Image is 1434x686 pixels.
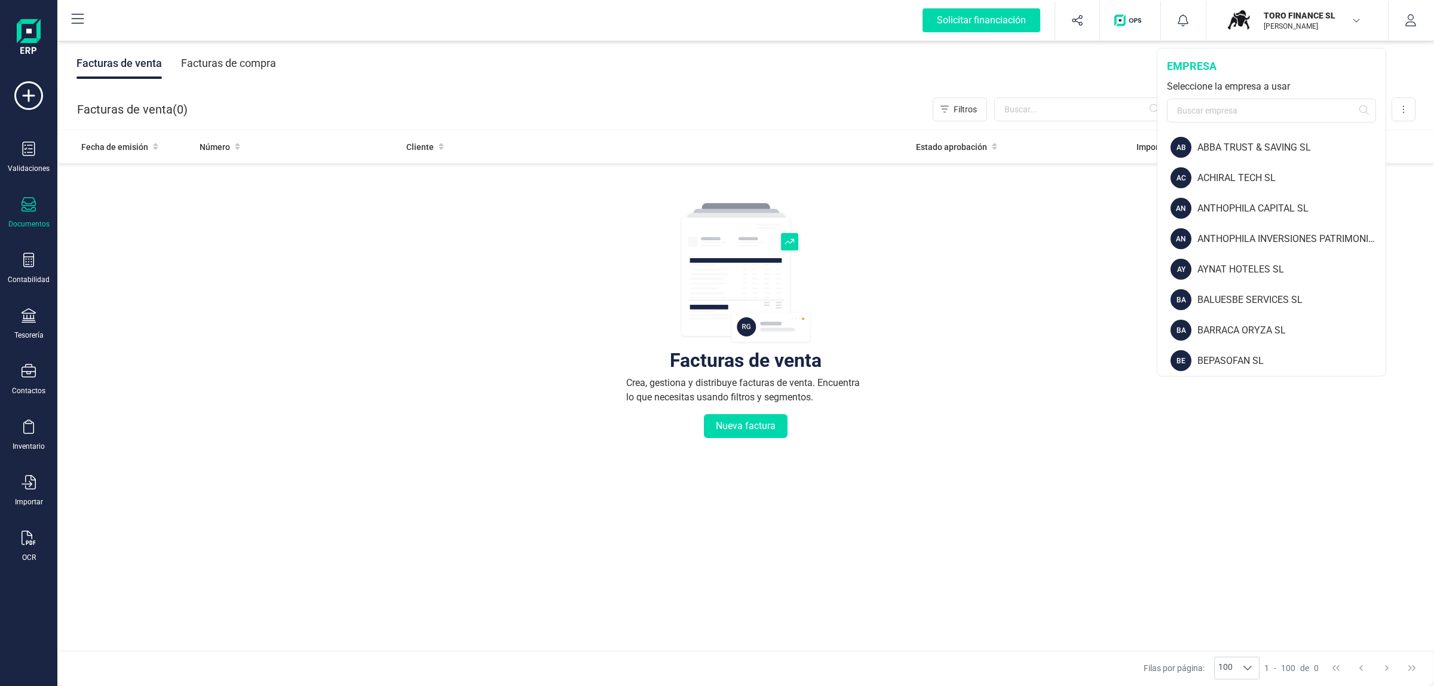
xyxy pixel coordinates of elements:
[406,141,434,153] span: Cliente
[81,141,148,153] span: Fecha de emisión
[1197,171,1386,185] div: ACHIRAL TECH SL
[1215,657,1236,679] span: 100
[8,275,50,284] div: Contabilidad
[1197,323,1386,338] div: BARRACA ORYZA SL
[1197,354,1386,368] div: BEPASOFAN SL
[1171,259,1191,280] div: AY
[1171,320,1191,341] div: BA
[908,1,1055,39] button: Solicitar financiación
[1167,99,1376,122] input: Buscar empresa
[916,141,987,153] span: Estado aprobación
[1197,201,1386,216] div: ANTHOPHILA CAPITAL SL
[1281,662,1295,674] span: 100
[77,97,188,121] div: Facturas de venta ( )
[1197,140,1386,155] div: ABBA TRUST & SAVING SL
[1197,262,1386,277] div: AYNAT HOTELES SL
[1171,167,1191,188] div: AC
[626,376,865,405] div: Crea, gestiona y distribuye facturas de venta. Encuentra lo que necesitas usando filtros y segmen...
[1197,293,1386,307] div: BALUESBE SERVICES SL
[1107,1,1153,39] button: Logo de OPS
[1264,662,1269,674] span: 1
[1197,232,1386,246] div: ANTHOPHILA INVERSIONES PATRIMONIALES SL
[1167,79,1376,94] div: Seleccione la empresa a usar
[1171,198,1191,219] div: AN
[933,97,987,121] button: Filtros
[1136,141,1166,153] span: Importe
[1350,657,1372,679] button: Previous Page
[181,48,276,79] div: Facturas de compra
[1264,662,1319,674] div: -
[1264,10,1359,22] p: TORO FINANCE SL
[954,103,977,115] span: Filtros
[1375,657,1398,679] button: Next Page
[923,8,1040,32] div: Solicitar financiación
[8,219,50,229] div: Documentos
[994,97,1166,121] input: Buscar...
[1171,350,1191,371] div: BE
[1264,22,1359,31] p: [PERSON_NAME]
[1401,657,1423,679] button: Last Page
[8,164,50,173] div: Validaciones
[680,201,811,345] img: img-empty-table.svg
[1171,137,1191,158] div: AB
[704,414,788,438] button: Nueva factura
[76,48,162,79] div: Facturas de venta
[200,141,230,153] span: Número
[1221,1,1374,39] button: TOTORO FINANCE SL[PERSON_NAME]
[1300,662,1309,674] span: de
[17,19,41,57] img: Logo Finanedi
[1114,14,1146,26] img: Logo de OPS
[1171,289,1191,310] div: BA
[1325,657,1347,679] button: First Page
[1167,58,1376,75] div: empresa
[14,330,44,340] div: Tesorería
[12,386,45,396] div: Contactos
[13,442,45,451] div: Inventario
[177,101,183,118] span: 0
[15,497,43,507] div: Importar
[1171,228,1191,249] div: AN
[1225,7,1252,33] img: TO
[670,354,822,366] div: Facturas de venta
[22,553,36,562] div: OCR
[1314,662,1319,674] span: 0
[1144,657,1260,679] div: Filas por página:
